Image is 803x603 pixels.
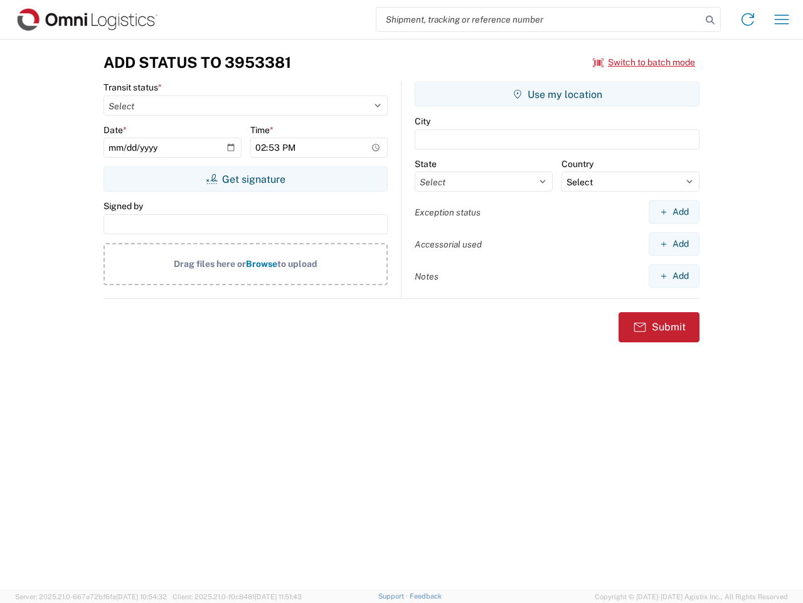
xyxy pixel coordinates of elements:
[649,232,699,256] button: Add
[116,593,167,600] span: [DATE] 10:54:32
[649,200,699,224] button: Add
[376,8,701,31] input: Shipment, tracking or reference number
[104,53,291,72] h3: Add Status to 3953381
[561,158,593,170] label: Country
[104,124,127,136] label: Date
[415,271,439,282] label: Notes
[173,593,302,600] span: Client: 2025.21.0-f0c8481
[595,591,788,602] span: Copyright © [DATE]-[DATE] Agistix Inc., All Rights Reserved
[255,593,302,600] span: [DATE] 11:51:43
[15,593,167,600] span: Server: 2025.21.0-667a72bf6fa
[593,52,695,73] button: Switch to batch mode
[415,207,481,218] label: Exception status
[649,264,699,288] button: Add
[415,239,482,250] label: Accessorial used
[104,200,143,212] label: Signed by
[415,82,699,107] button: Use my location
[250,124,274,136] label: Time
[104,166,388,192] button: Get signature
[277,259,317,269] span: to upload
[246,259,277,269] span: Browse
[619,312,699,342] button: Submit
[104,82,162,93] label: Transit status
[378,592,410,600] a: Support
[174,259,246,269] span: Drag files here or
[415,158,437,170] label: State
[415,116,430,127] label: City
[410,592,442,600] a: Feedback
